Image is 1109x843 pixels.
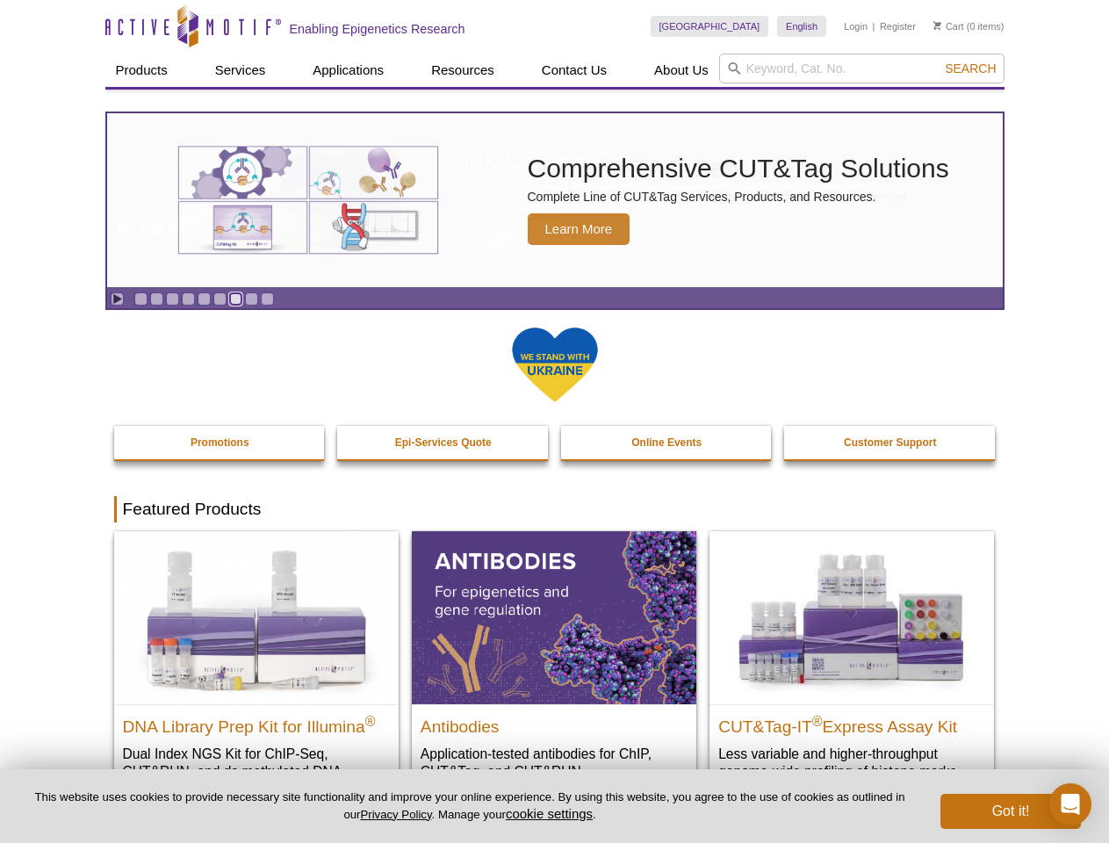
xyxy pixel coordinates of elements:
[421,745,688,781] p: Application-tested antibodies for ChIP, CUT&Tag, and CUT&RUN.
[933,20,964,32] a: Cart
[933,16,1005,37] li: (0 items)
[511,326,599,404] img: We Stand With Ukraine
[114,496,996,522] h2: Featured Products
[719,54,1005,83] input: Keyword, Cat. No.
[933,21,941,30] img: Your Cart
[229,292,242,306] a: Go to slide 7
[940,794,1081,829] button: Got it!
[290,21,465,37] h2: Enabling Epigenetics Research
[302,54,394,87] a: Applications
[644,54,719,87] a: About Us
[213,292,227,306] a: Go to slide 6
[945,61,996,76] span: Search
[709,531,994,703] img: CUT&Tag-IT® Express Assay Kit
[337,426,550,459] a: Epi-Services Quote
[166,292,179,306] a: Go to slide 3
[784,426,997,459] a: Customer Support
[412,531,696,703] img: All Antibodies
[28,789,911,823] p: This website uses cookies to provide necessary site functionality and improve your online experie...
[421,710,688,736] h2: Antibodies
[114,426,327,459] a: Promotions
[261,292,274,306] a: Go to slide 9
[718,745,985,781] p: Less variable and higher-throughput genome-wide profiling of histone marks​.
[107,113,1003,287] article: Comprehensive CUT&Tag Solutions
[245,292,258,306] a: Go to slide 8
[561,426,774,459] a: Online Events
[421,54,505,87] a: Resources
[777,16,826,37] a: English
[631,436,702,449] strong: Online Events
[395,436,492,449] strong: Epi-Services Quote
[528,155,949,182] h2: Comprehensive CUT&Tag Solutions
[176,145,440,256] img: Various genetic charts and diagrams.
[360,808,431,821] a: Privacy Policy
[844,20,868,32] a: Login
[198,292,211,306] a: Go to slide 5
[528,213,630,245] span: Learn More
[844,436,936,449] strong: Customer Support
[111,292,124,306] a: Toggle autoplay
[150,292,163,306] a: Go to slide 2
[1049,783,1091,825] div: Open Intercom Messenger
[205,54,277,87] a: Services
[107,113,1003,287] a: Various genetic charts and diagrams. Comprehensive CUT&Tag Solutions Complete Line of CUT&Tag Ser...
[940,61,1001,76] button: Search
[412,531,696,797] a: All Antibodies Antibodies Application-tested antibodies for ChIP, CUT&Tag, and CUT&RUN.
[191,436,249,449] strong: Promotions
[873,16,875,37] li: |
[105,54,178,87] a: Products
[114,531,399,703] img: DNA Library Prep Kit for Illumina
[718,710,985,736] h2: CUT&Tag-IT Express Assay Kit
[123,745,390,798] p: Dual Index NGS Kit for ChIP-Seq, CUT&RUN, and ds methylated DNA assays.
[506,806,593,821] button: cookie settings
[134,292,148,306] a: Go to slide 1
[812,713,823,728] sup: ®
[531,54,617,87] a: Contact Us
[528,189,949,205] p: Complete Line of CUT&Tag Services, Products, and Resources.
[880,20,916,32] a: Register
[182,292,195,306] a: Go to slide 4
[114,531,399,815] a: DNA Library Prep Kit for Illumina DNA Library Prep Kit for Illumina® Dual Index NGS Kit for ChIP-...
[709,531,994,797] a: CUT&Tag-IT® Express Assay Kit CUT&Tag-IT®Express Assay Kit Less variable and higher-throughput ge...
[365,713,376,728] sup: ®
[123,710,390,736] h2: DNA Library Prep Kit for Illumina
[651,16,769,37] a: [GEOGRAPHIC_DATA]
